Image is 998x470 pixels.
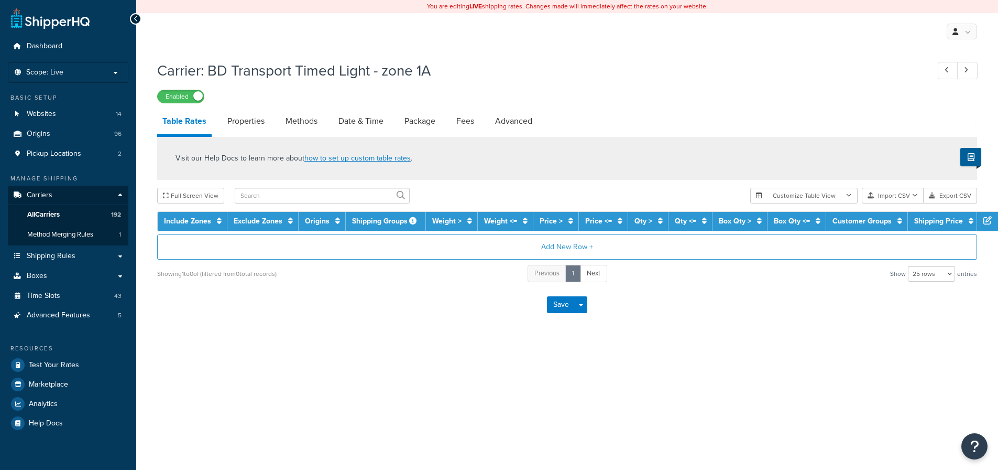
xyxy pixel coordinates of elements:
[484,216,517,227] a: Weight <=
[8,266,128,286] a: Boxes
[957,266,977,281] span: entries
[280,109,323,134] a: Methods
[304,153,411,164] a: how to set up custom table rates
[119,230,121,239] span: 1
[114,292,122,301] span: 43
[565,265,581,282] a: 1
[469,2,482,11] b: LIVE
[157,234,977,260] button: Add New Row +
[27,252,75,261] span: Shipping Rules
[585,216,612,227] a: Price <=
[8,124,128,144] a: Origins96
[27,311,90,320] span: Advanced Features
[8,375,128,394] a: Marketplace
[234,216,282,227] a: Exclude Zones
[116,110,122,119] span: 14
[832,216,892,227] a: Customer Groups
[176,153,412,164] p: Visit our Help Docs to learn more about .
[8,104,128,124] li: Websites
[8,306,128,325] li: Advanced Features
[8,37,128,56] a: Dashboard
[399,109,441,134] a: Package
[157,109,212,137] a: Table Rates
[8,225,128,244] li: Method Merging Rules
[8,124,128,144] li: Origins
[29,361,79,370] span: Test Your Rates
[432,216,462,227] a: Weight >
[8,144,128,164] li: Pickup Locations
[8,205,128,225] a: AllCarriers192
[451,109,479,134] a: Fees
[890,266,906,281] span: Show
[118,311,122,320] span: 5
[957,62,978,79] a: Next Record
[346,212,426,231] th: Shipping Groups
[534,268,560,278] span: Previous
[8,186,128,245] li: Carriers
[961,433,988,460] button: Open Resource Center
[8,93,128,102] div: Basic Setup
[938,62,958,79] a: Previous Record
[8,186,128,205] a: Carriers
[750,188,858,204] button: Customize Table View
[29,400,58,409] span: Analytics
[8,247,128,266] a: Shipping Rules
[157,188,224,204] button: Full Screen View
[235,188,410,204] input: Search
[27,191,52,200] span: Carriers
[27,292,60,301] span: Time Slots
[634,216,652,227] a: Qty >
[8,344,128,353] div: Resources
[118,149,122,158] span: 2
[158,90,204,103] label: Enabled
[27,130,50,138] span: Origins
[27,210,60,219] span: All Carriers
[222,109,270,134] a: Properties
[8,286,128,306] a: Time Slots43
[27,272,47,281] span: Boxes
[29,380,68,389] span: Marketplace
[27,230,93,239] span: Method Merging Rules
[8,174,128,183] div: Manage Shipping
[8,286,128,306] li: Time Slots
[26,68,63,77] span: Scope: Live
[157,266,277,281] div: Showing 1 to 0 of (filtered from 0 total records)
[924,188,977,204] button: Export CSV
[960,148,981,166] button: Show Help Docs
[774,216,810,227] a: Box Qty <=
[29,419,63,428] span: Help Docs
[8,356,128,375] a: Test Your Rates
[914,216,963,227] a: Shipping Price
[547,296,575,313] button: Save
[164,216,211,227] a: Include Zones
[111,210,121,219] span: 192
[8,394,128,413] a: Analytics
[157,60,918,81] h1: Carrier: BD Transport Timed Light - zone 1A
[580,265,607,282] a: Next
[8,306,128,325] a: Advanced Features5
[27,42,62,51] span: Dashboard
[27,149,81,158] span: Pickup Locations
[8,104,128,124] a: Websites14
[862,188,924,204] button: Import CSV
[305,216,330,227] a: Origins
[675,216,696,227] a: Qty <=
[719,216,751,227] a: Box Qty >
[490,109,538,134] a: Advanced
[333,109,389,134] a: Date & Time
[540,216,563,227] a: Price >
[8,225,128,244] a: Method Merging Rules1
[8,414,128,433] a: Help Docs
[114,130,122,138] span: 96
[8,144,128,164] a: Pickup Locations2
[528,265,566,282] a: Previous
[587,268,600,278] span: Next
[27,110,56,119] span: Websites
